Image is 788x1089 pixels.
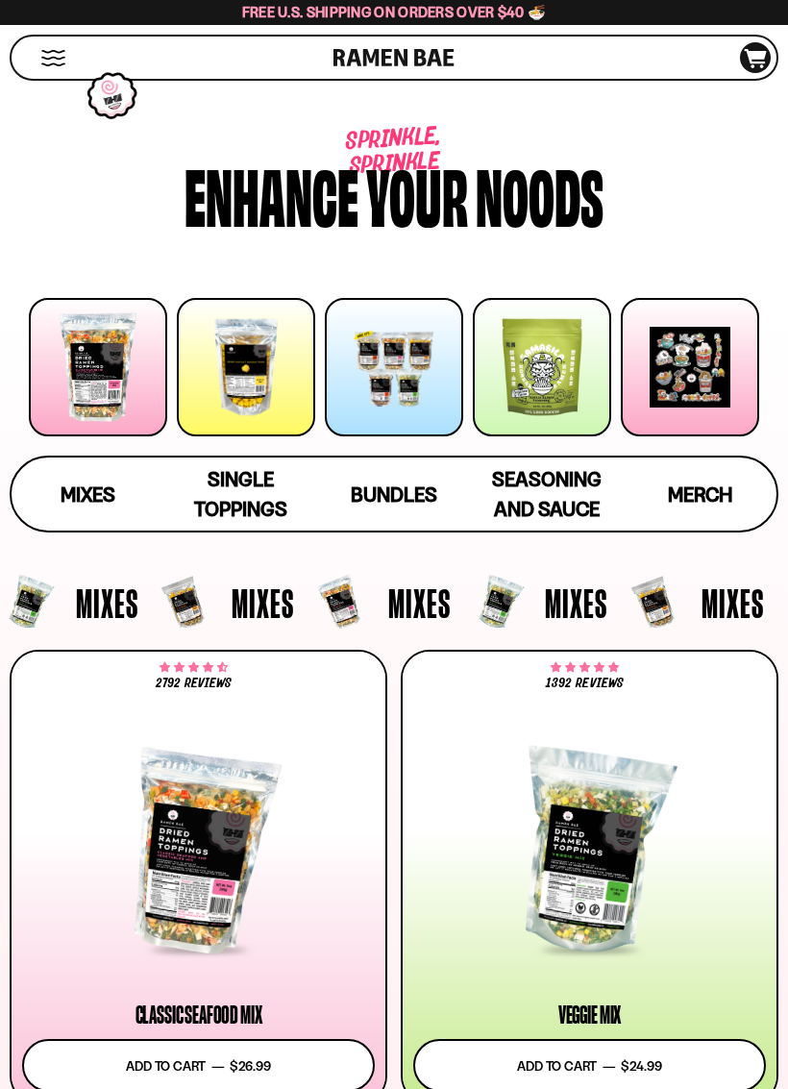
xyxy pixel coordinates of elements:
[702,582,764,623] span: Mixes
[12,458,164,531] a: Mixes
[61,483,115,507] span: Mixes
[545,582,607,623] span: Mixes
[558,1003,621,1027] div: Veggie Mix
[546,677,623,690] span: 1392 reviews
[40,50,66,66] button: Mobile Menu Trigger
[388,582,451,623] span: Mixes
[471,458,624,531] a: Seasoning and Sauce
[135,1003,262,1027] div: Classic Seafood Mix
[551,664,619,672] span: 4.76 stars
[624,458,776,531] a: Merch
[194,467,287,521] span: Single Toppings
[366,161,468,229] div: your
[164,458,317,531] a: Single Toppings
[232,582,294,623] span: Mixes
[185,161,358,229] div: Enhance
[351,483,437,507] span: Bundles
[76,582,138,623] span: Mixes
[668,483,732,507] span: Merch
[492,467,602,521] span: Seasoning and Sauce
[160,664,228,672] span: 4.68 stars
[317,458,470,531] a: Bundles
[242,3,547,21] span: Free U.S. Shipping on Orders over $40 🍜
[476,161,603,229] div: noods
[156,677,232,690] span: 2792 reviews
